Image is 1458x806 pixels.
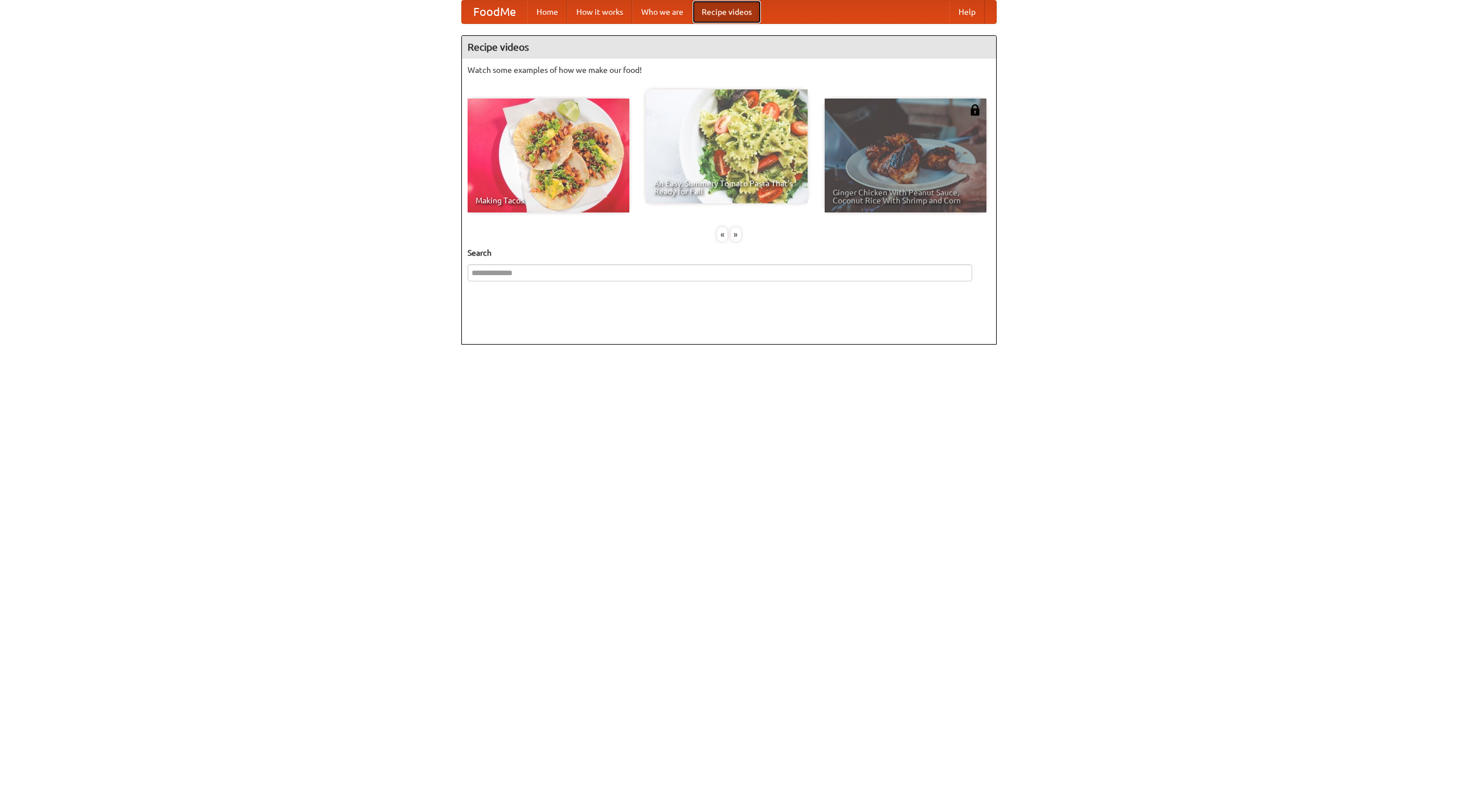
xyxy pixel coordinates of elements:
span: Making Tacos [476,197,621,204]
a: How it works [567,1,632,23]
a: Making Tacos [468,99,629,212]
h4: Recipe videos [462,36,996,59]
a: Who we are [632,1,693,23]
a: Home [527,1,567,23]
p: Watch some examples of how we make our food! [468,64,990,76]
a: FoodMe [462,1,527,23]
a: An Easy, Summery Tomato Pasta That's Ready for Fall [646,89,808,203]
div: » [731,227,741,242]
h5: Search [468,247,990,259]
a: Recipe videos [693,1,761,23]
a: Help [949,1,985,23]
span: An Easy, Summery Tomato Pasta That's Ready for Fall [654,179,800,195]
img: 483408.png [969,104,981,116]
div: « [717,227,727,242]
